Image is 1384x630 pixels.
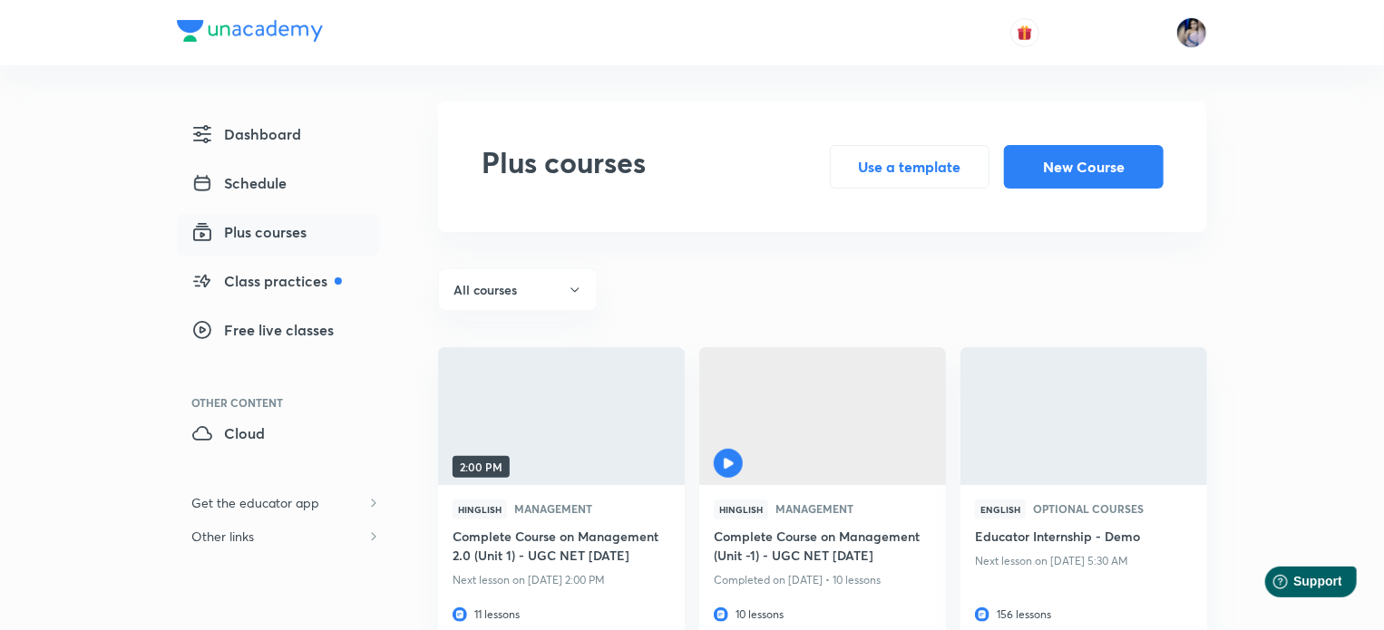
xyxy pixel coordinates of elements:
a: Thumbnail2:00 PM [438,347,685,485]
span: Management [775,503,861,514]
button: All courses [438,268,598,311]
a: Thumbnail [699,347,946,485]
span: Management [514,503,599,514]
a: Schedule [177,165,380,207]
span: Dashboard [191,123,301,145]
p: 156 lessons [975,603,1193,626]
img: avatar [1017,24,1033,41]
button: avatar [1010,18,1039,47]
a: Class practices [177,263,380,305]
span: English [975,499,1026,519]
img: Company Logo [177,20,323,42]
p: Completed on [DATE] • 10 lessons [714,568,931,592]
span: 2:00 PM [453,456,510,478]
p: 11 lessons [453,603,670,626]
span: Hinglish [453,499,507,519]
a: Management [768,503,853,516]
h6: Other links [177,519,268,553]
img: lesson [453,607,467,622]
a: Optional Courses [1026,503,1144,516]
img: Thumbnail [958,345,1209,486]
p: 10 lessons [714,603,931,626]
img: Thumbnail [435,345,687,486]
span: Cloud [191,422,265,444]
a: Complete Course on Management 2.0 (Unit 1) - UGC NET [DATE] [453,527,670,568]
span: Class practices [191,270,342,292]
a: Educator Internship - Demo [975,527,1193,549]
a: Plus courses [177,214,380,256]
p: Next lesson on [DATE] 5:30 AM [975,549,1193,573]
p: Next lesson on [DATE] 2:00 PM [453,568,670,592]
h2: Plus courses [482,145,646,189]
span: Hinglish [714,499,768,519]
img: lesson [975,607,989,622]
img: lesson [714,607,728,622]
a: Company Logo [177,20,323,46]
button: Use a template [830,145,989,189]
span: Optional Courses [1033,503,1151,514]
div: Other Content [191,397,380,408]
a: Free live classes [177,312,380,354]
h6: Get the educator app [177,486,334,519]
a: Thumbnail [960,347,1207,485]
a: Complete Course on Management (Unit -1) - UGC NET [DATE] [714,527,931,568]
span: Plus courses [191,221,307,243]
a: Cloud [177,415,380,457]
span: Free live classes [191,319,334,341]
a: Dashboard [177,116,380,158]
iframe: Help widget launcher [1223,559,1364,610]
button: New Course [1004,145,1164,189]
a: Management [507,503,592,516]
span: Schedule [191,172,287,194]
img: Tanya Gautam [1176,17,1207,48]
